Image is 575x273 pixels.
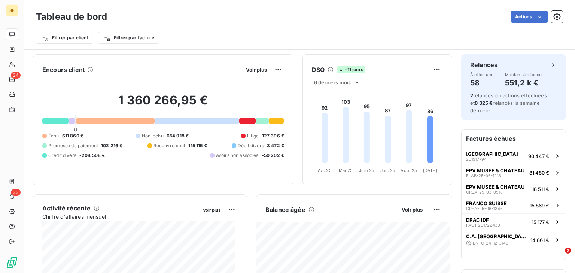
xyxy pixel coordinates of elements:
[470,92,547,113] span: relances ou actions effectuées et relancés la semaine dernière.
[216,152,259,159] span: Avoirs non associés
[267,142,284,149] span: 3 472 €
[470,60,498,69] h6: Relances
[42,93,284,115] h2: 1 360 266,95 €
[48,152,76,159] span: Crédit divers
[142,133,164,139] span: Non-échu
[337,66,365,73] span: -11 jours
[201,206,223,213] button: Voir plus
[462,213,566,230] button: DRAC IDFFACT 20172243015 177 €
[529,170,549,176] span: 81 480 €
[6,4,18,16] div: SE
[42,65,85,74] h6: Encours client
[466,217,489,223] span: DRAC IDF
[466,157,487,161] span: 201517794
[462,164,566,181] button: EPV MUSEE & CHATEAUELAB-25-06-121881 480 €
[466,173,501,178] span: ELAB-25-06-1218
[62,133,83,139] span: 611 860 €
[466,233,527,239] span: C.A. [GEOGRAPHIC_DATA]
[470,77,493,89] h4: 58
[462,148,566,164] button: [GEOGRAPHIC_DATA]20151779490 447 €
[238,142,264,149] span: Débit divers
[402,207,423,213] span: Voir plus
[312,65,325,74] h6: DSO
[265,205,305,214] h6: Balance âgée
[532,186,549,192] span: 18 511 €
[532,219,549,225] span: 15 177 €
[466,206,503,211] span: CREA-25-06-1346
[42,204,91,213] h6: Activité récente
[462,130,566,148] h6: Factures échues
[473,241,508,245] span: ENTC-24-12-3143
[11,189,21,196] span: 33
[401,168,417,173] tspan: Août 25
[79,152,105,159] span: -204 508 €
[470,72,493,77] span: À effectuer
[244,66,269,73] button: Voir plus
[262,133,284,139] span: 127 396 €
[6,257,18,269] img: Logo LeanPay
[380,168,395,173] tspan: Juil. 25
[246,67,267,73] span: Voir plus
[101,142,122,149] span: 102 216 €
[74,127,77,133] span: 0
[11,72,21,79] span: 34
[475,100,493,106] span: 8 325 €
[423,168,437,173] tspan: [DATE]
[550,248,568,266] iframe: Intercom live chat
[36,32,93,44] button: Filtrer par client
[505,72,543,77] span: Montant à relancer
[466,151,518,157] span: [GEOGRAPHIC_DATA]
[42,213,198,221] span: Chiffre d'affaires mensuel
[462,181,566,197] button: EPV MUSEE & CHATEAUCREA-25-03-051818 511 €
[359,168,374,173] tspan: Juin 25
[98,32,159,44] button: Filtrer par facture
[36,10,107,24] h3: Tableau de bord
[339,168,353,173] tspan: Mai 25
[153,142,186,149] span: Recouvrement
[511,11,548,23] button: Actions
[203,207,220,213] span: Voir plus
[565,248,571,254] span: 2
[262,152,284,159] span: -50 202 €
[530,237,549,243] span: 14 861 €
[470,92,473,98] span: 2
[318,168,332,173] tspan: Avr. 25
[466,190,503,194] span: CREA-25-03-0518
[314,79,351,85] span: 6 derniers mois
[462,230,566,249] button: C.A. [GEOGRAPHIC_DATA]ENTC-24-12-314314 861 €
[188,142,207,149] span: 115 115 €
[462,197,566,213] button: FRANCO SUISSECREA-25-06-134615 869 €
[48,133,59,139] span: Échu
[167,133,189,139] span: 654 918 €
[399,206,425,213] button: Voir plus
[466,223,500,227] span: FACT 201722430
[466,167,525,173] span: EPV MUSEE & CHATEAU
[466,184,525,190] span: EPV MUSEE & CHATEAU
[505,77,543,89] h4: 551,2 k €
[466,200,507,206] span: FRANCO SUISSE
[530,203,549,209] span: 15 869 €
[528,153,549,159] span: 90 447 €
[48,142,98,149] span: Promesse de paiement
[247,133,259,139] span: Litige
